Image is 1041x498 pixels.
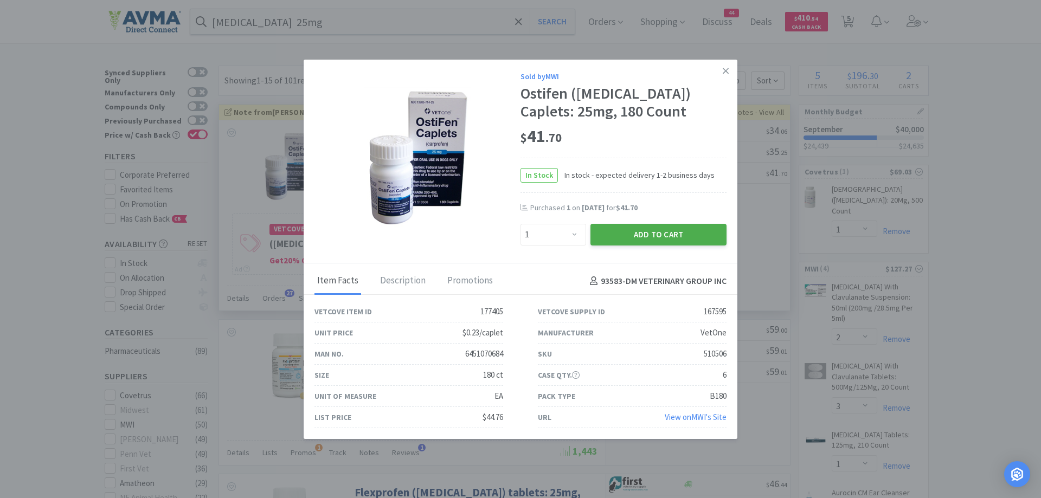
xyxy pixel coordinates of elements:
[545,130,562,145] span: . 70
[314,390,376,402] div: Unit of Measure
[567,203,570,212] span: 1
[1004,461,1030,487] div: Open Intercom Messenger
[701,326,727,339] div: VetOne
[582,203,605,212] span: [DATE]
[521,169,557,182] span: In Stock
[363,87,473,228] img: 000dbad5c787472cb437a59eaf455431_167595.png
[586,274,727,288] h4: 93583 - DM VETERINARY GROUP INC
[616,203,638,212] span: $41.70
[314,268,361,295] div: Item Facts
[483,368,503,381] div: 180 ct
[520,130,527,145] span: $
[704,305,727,318] div: 167595
[314,348,344,360] div: Man No.
[590,224,727,245] button: Add to Cart
[665,412,727,422] a: View onMWI's Site
[480,305,503,318] div: 177405
[520,70,727,82] div: Sold by MWI
[520,125,562,147] span: 41
[465,347,503,360] div: 6451070684
[530,203,727,214] div: Purchased on for
[538,411,551,423] div: URL
[520,85,727,121] div: Ostifen ([MEDICAL_DATA]) Caplets: 25mg, 180 Count
[483,411,503,424] div: $44.76
[538,306,605,318] div: Vetcove Supply ID
[314,306,372,318] div: Vetcove Item ID
[710,390,727,403] div: B180
[558,169,715,181] span: In stock - expected delivery 1-2 business days
[377,268,428,295] div: Description
[494,390,503,403] div: EA
[314,411,351,423] div: List Price
[538,348,552,360] div: SKU
[538,327,594,339] div: Manufacturer
[538,369,580,381] div: Case Qty.
[445,268,496,295] div: Promotions
[314,369,329,381] div: Size
[538,390,575,402] div: Pack Type
[462,326,503,339] div: $0.23/caplet
[314,327,353,339] div: Unit Price
[723,368,727,381] div: 6
[704,347,727,360] div: 510506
